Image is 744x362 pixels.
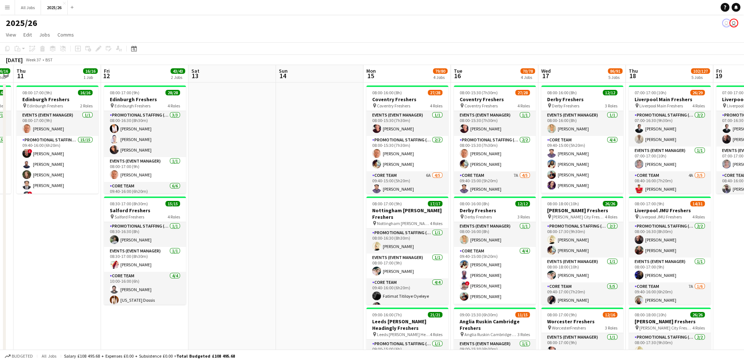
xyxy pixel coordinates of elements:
app-user-avatar: Mia Thaker [722,19,731,27]
button: All Jobs [15,0,41,15]
div: Salary £108 495.68 + Expenses £0.00 + Subsistence £0.00 = [64,353,235,359]
h1: 2025/26 [6,18,37,28]
span: Total Budgeted £108 495.68 [176,353,235,359]
span: View [6,31,16,38]
app-user-avatar: Mia Thaker [729,19,738,27]
a: Edit [20,30,35,39]
a: View [3,30,19,39]
div: [DATE] [6,56,23,64]
a: Jobs [36,30,53,39]
button: Budgeted [4,352,34,360]
span: All jobs [40,353,58,359]
span: Budgeted [12,354,33,359]
button: 2025/26 [41,0,68,15]
span: Comms [57,31,74,38]
span: Week 37 [24,57,42,62]
div: BST [45,57,53,62]
a: Comms [55,30,77,39]
span: Edit [23,31,32,38]
span: Jobs [39,31,50,38]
